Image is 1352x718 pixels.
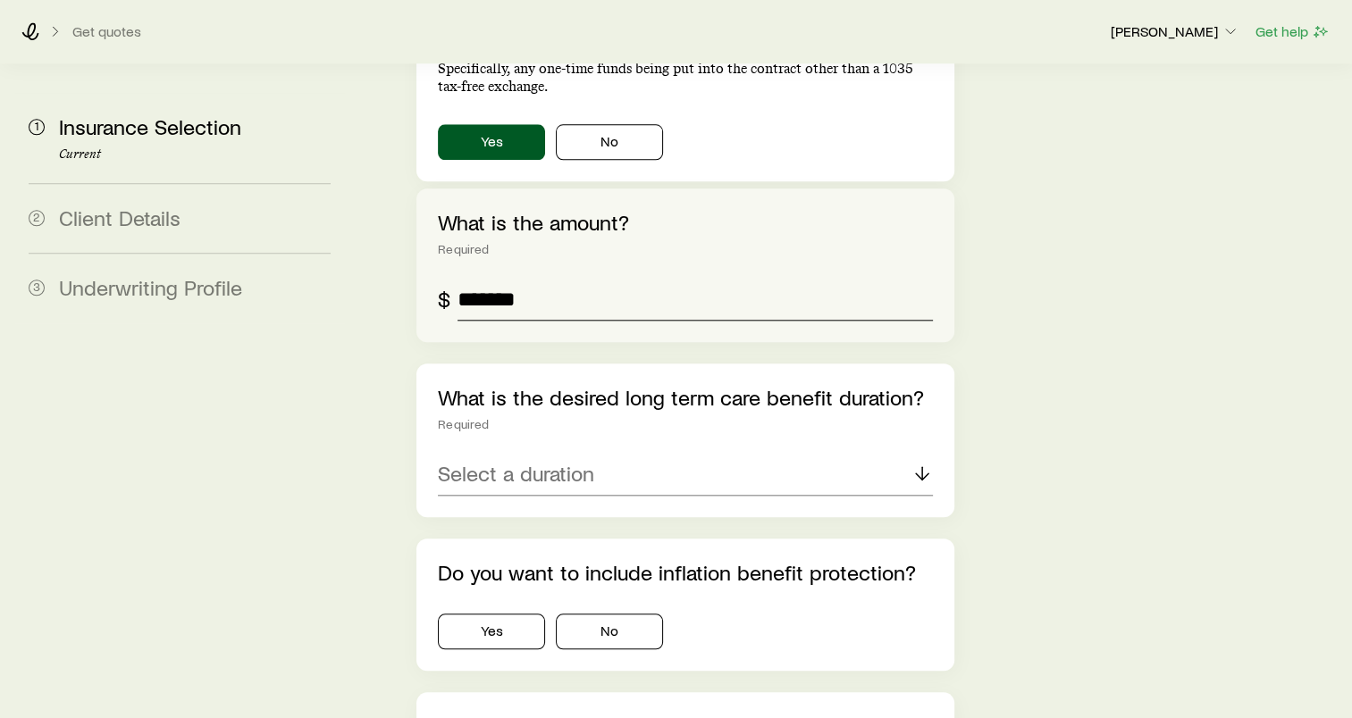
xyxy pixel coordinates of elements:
button: [PERSON_NAME] [1110,21,1240,43]
button: Get help [1255,21,1331,42]
p: Do you want to include inflation benefit protection? [438,560,933,585]
span: 2 [29,210,45,226]
button: Yes [438,124,545,160]
span: Client Details [59,205,181,230]
button: Get quotes [71,23,142,40]
span: Underwriting Profile [59,274,242,300]
button: No [556,614,663,649]
button: Yes [438,614,545,649]
div: Required [438,417,933,431]
div: Required [438,242,933,256]
p: Specifically, any one-time funds being put into the contract other than a 1035 tax-free exchange. [438,60,933,96]
p: What is the desired long term care benefit duration? [438,385,933,410]
button: No [556,124,663,160]
span: 3 [29,280,45,296]
span: 1 [29,119,45,135]
p: Select a duration [438,461,594,486]
p: What is the amount? [438,210,933,235]
p: Current [59,147,331,162]
div: $ [438,287,450,312]
p: [PERSON_NAME] [1111,22,1239,40]
span: Insurance Selection [59,113,241,139]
